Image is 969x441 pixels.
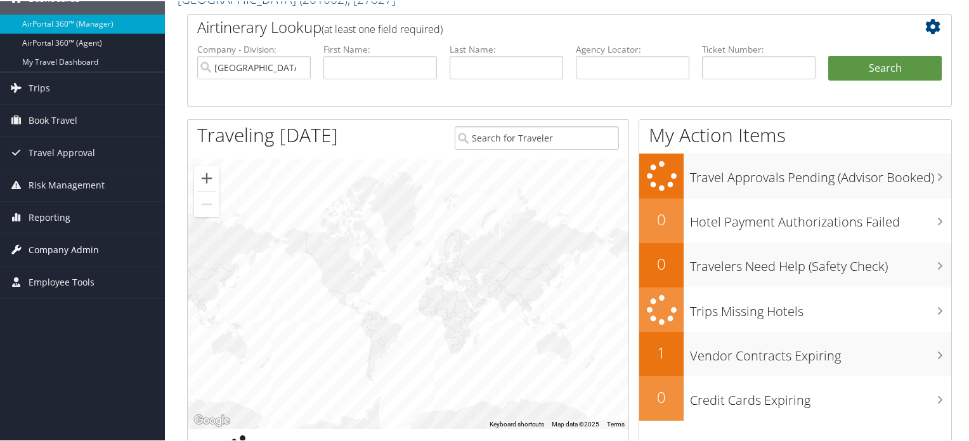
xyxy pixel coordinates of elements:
span: Book Travel [29,103,77,135]
span: Employee Tools [29,265,94,297]
h3: Travel Approvals Pending (Advisor Booked) [690,161,951,185]
a: 1Vendor Contracts Expiring [639,331,951,375]
a: Terms (opens in new tab) [607,419,625,426]
img: Google [191,411,233,428]
label: Agency Locator: [576,42,689,55]
span: Trips [29,71,50,103]
a: Open this area in Google Maps (opens a new window) [191,411,233,428]
a: Trips Missing Hotels [639,286,951,331]
h3: Travelers Need Help (Safety Check) [690,250,951,274]
h2: 0 [639,252,684,273]
h3: Vendor Contracts Expiring [690,339,951,364]
span: Map data ©2025 [552,419,599,426]
h2: 0 [639,385,684,407]
span: Risk Management [29,168,105,200]
span: Reporting [29,201,70,232]
h2: 1 [639,341,684,362]
span: (at least one field required) [322,21,443,35]
button: Zoom in [194,164,219,190]
button: Keyboard shortcuts [490,419,544,428]
span: Company Admin [29,233,99,265]
a: 0Hotel Payment Authorizations Failed [639,197,951,242]
label: Last Name: [450,42,563,55]
h3: Credit Cards Expiring [690,384,951,408]
input: Search for Traveler [455,125,620,148]
a: 0Travelers Need Help (Safety Check) [639,242,951,286]
label: Ticket Number: [702,42,816,55]
h2: Airtinerary Lookup [197,15,878,37]
a: 0Credit Cards Expiring [639,375,951,419]
span: Travel Approval [29,136,95,168]
h3: Hotel Payment Authorizations Failed [690,206,951,230]
h1: Traveling [DATE] [197,121,338,147]
button: Search [828,55,942,80]
a: Travel Approvals Pending (Advisor Booked) [639,152,951,197]
h3: Trips Missing Hotels [690,295,951,319]
label: First Name: [323,42,437,55]
label: Company - Division: [197,42,311,55]
h2: 0 [639,207,684,229]
button: Zoom out [194,190,219,216]
h1: My Action Items [639,121,951,147]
